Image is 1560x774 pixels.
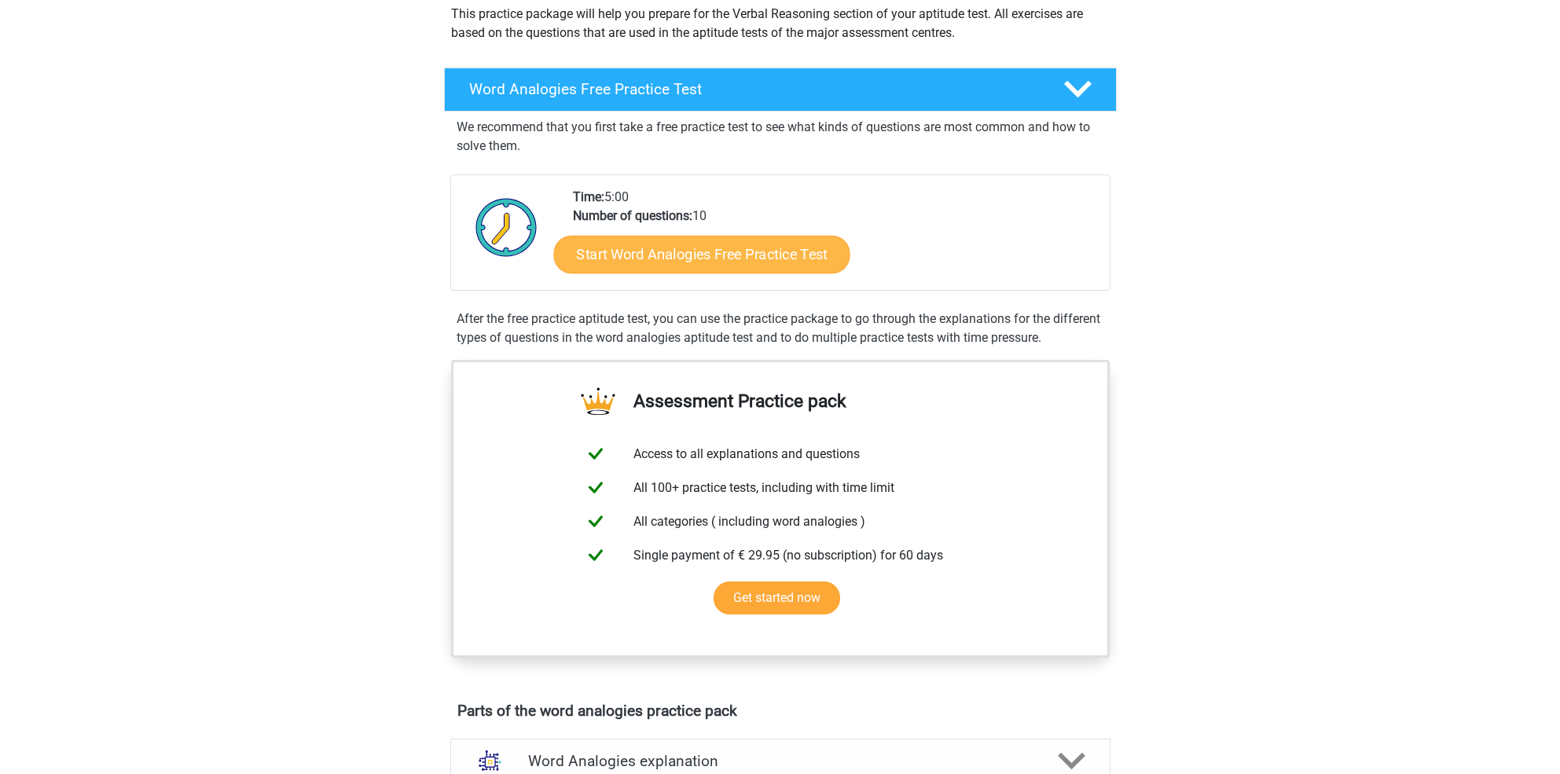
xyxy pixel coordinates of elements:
[457,118,1104,156] p: We recommend that you first take a free practice test to see what kinds of questions are most com...
[714,581,840,614] a: Get started now
[450,310,1110,347] div: After the free practice aptitude test, you can use the practice package to go through the explana...
[573,189,604,204] b: Time:
[553,235,850,273] a: Start Word Analogies Free Practice Test
[528,752,1033,770] h4: Word Analogies explanation
[561,188,1109,290] div: 5:00 10
[573,208,692,223] b: Number of questions:
[467,188,546,266] img: Clock
[457,702,1103,720] h4: Parts of the word analogies practice pack
[469,80,1038,98] h4: Word Analogies Free Practice Test
[438,68,1123,112] a: Word Analogies Free Practice Test
[451,5,1110,42] p: This practice package will help you prepare for the Verbal Reasoning section of your aptitude tes...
